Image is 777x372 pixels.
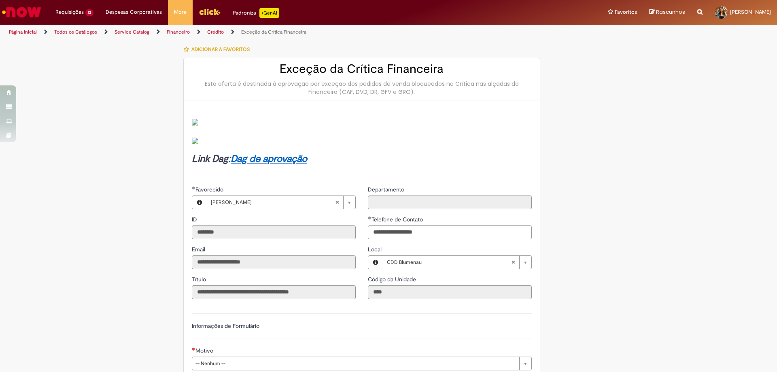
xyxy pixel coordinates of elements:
span: Necessários [192,347,195,351]
a: Dag de aprovação [231,153,307,165]
span: Motivo [195,347,215,354]
span: 12 [85,9,93,16]
span: Requisições [55,8,84,16]
abbr: Limpar campo Favorecido [331,196,343,209]
ul: Trilhas de página [6,25,512,40]
span: Rascunhos [656,8,685,16]
span: -- Nenhum -- [195,357,515,370]
a: CDD BlumenauLimpar campo Local [383,256,531,269]
span: Somente leitura - Código da Unidade [368,276,418,283]
img: sys_attachment.do [192,138,198,144]
span: More [174,8,187,16]
label: Somente leitura - Título [192,275,208,283]
img: click_logo_yellow_360x200.png [199,6,221,18]
a: Todos os Catálogos [54,29,97,35]
button: Local, Visualizar este registro CDD Blumenau [368,256,383,269]
h2: Exceção da Crítica Financeira [192,62,532,76]
span: CDD Blumenau [387,256,511,269]
img: sys_attachment.do [192,119,198,125]
label: Informações de Formulário [192,322,259,329]
span: Somente leitura - Email [192,246,207,253]
span: Somente leitura - Título [192,276,208,283]
div: Esta oferta é destinada à aprovação por exceção dos pedidos de venda bloqueados na Crítica nas al... [192,80,532,96]
span: Obrigatório Preenchido [192,186,195,189]
span: Necessários - Favorecido [195,186,225,193]
button: Favorecido, Visualizar este registro Joana Barbosa Camara De Almeida [192,196,207,209]
span: [PERSON_NAME] [730,9,771,15]
a: Service Catalog [115,29,149,35]
span: Telefone de Contato [372,216,425,223]
abbr: Limpar campo Local [507,256,519,269]
span: Somente leitura - Departamento [368,186,406,193]
a: Crédito [207,29,224,35]
p: +GenAi [259,8,279,18]
input: Email [192,255,356,269]
input: ID [192,225,356,239]
label: Somente leitura - ID [192,215,199,223]
a: Rascunhos [649,9,685,16]
a: Página inicial [9,29,37,35]
label: Somente leitura - Departamento [368,185,406,193]
a: Financeiro [167,29,190,35]
a: [PERSON_NAME]Limpar campo Favorecido [207,196,355,209]
span: Despesas Corporativas [106,8,162,16]
span: Somente leitura - ID [192,216,199,223]
strong: Link Dag: [192,153,307,165]
input: Título [192,285,356,299]
button: Adicionar a Favoritos [183,41,254,58]
span: Favoritos [615,8,637,16]
label: Somente leitura - Código da Unidade [368,275,418,283]
input: Telefone de Contato [368,225,532,239]
div: Padroniza [233,8,279,18]
img: ServiceNow [1,4,42,20]
input: Código da Unidade [368,285,532,299]
span: Local [368,246,383,253]
label: Somente leitura - Email [192,245,207,253]
a: Exceção da Crítica Financeira [241,29,306,35]
input: Departamento [368,196,532,209]
span: Obrigatório Preenchido [368,216,372,219]
span: Adicionar a Favoritos [191,46,250,53]
span: [PERSON_NAME] [211,196,335,209]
